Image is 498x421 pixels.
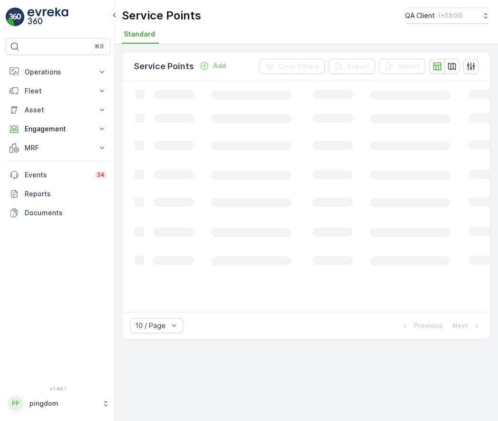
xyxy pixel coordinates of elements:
button: PPpingdom [6,394,111,413]
button: Import [379,59,425,74]
p: Service Points [134,60,194,73]
p: Previous [414,321,443,330]
button: Export [329,59,375,74]
button: Next [452,320,482,331]
button: Fleet [6,82,111,101]
p: Reports [25,189,107,199]
span: v 1.48.1 [6,386,111,392]
a: Events34 [6,165,111,184]
p: Documents [25,208,107,218]
p: ⌘B [94,43,104,50]
p: Asset [25,105,92,115]
button: QA Client(+03:00) [405,8,490,24]
p: Service Points [122,8,201,23]
p: Export [348,62,369,71]
a: Reports [6,184,111,203]
p: Events [25,170,89,180]
p: ( +03:00 ) [439,12,463,19]
button: Clear Filters [259,59,325,74]
p: Operations [25,67,92,77]
img: logo [6,8,25,27]
button: MRF [6,138,111,157]
p: Fleet [25,86,92,96]
a: Documents [6,203,111,222]
span: Standard [124,29,155,39]
p: pingdom [29,399,97,408]
div: PP [8,396,23,411]
p: QA Client [405,11,435,20]
p: Clear Filters [278,62,319,71]
button: Asset [6,101,111,119]
p: MRF [25,143,92,153]
p: Add [213,61,226,71]
p: Import [398,62,420,71]
p: 34 [97,171,105,179]
p: Next [452,321,468,330]
button: Previous [399,320,444,331]
p: Engagement [25,124,92,134]
button: Engagement [6,119,111,138]
button: Add [196,60,230,72]
img: logo_light-DOdMpM7g.png [28,8,68,27]
button: Operations [6,63,111,82]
